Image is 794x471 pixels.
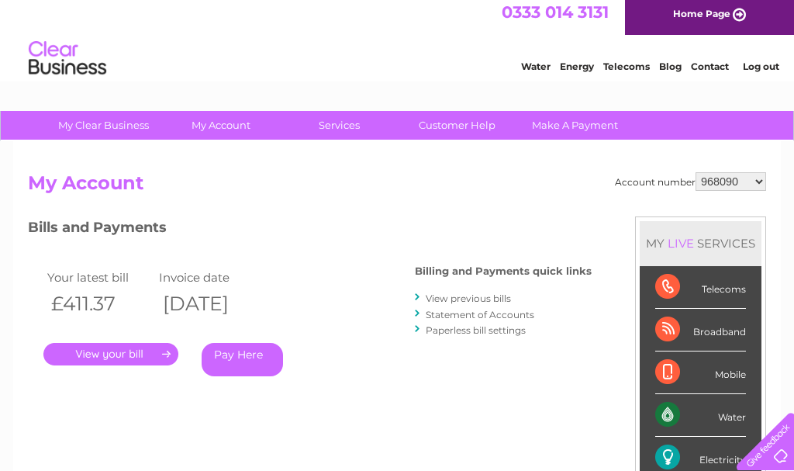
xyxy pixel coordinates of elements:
div: MY SERVICES [640,221,761,265]
a: Customer Help [393,111,521,140]
th: [DATE] [155,288,267,320]
a: Pay Here [202,343,283,376]
h4: Billing and Payments quick links [415,265,592,277]
div: Water [655,394,746,437]
a: View previous bills [426,293,511,304]
div: LIVE [665,236,697,251]
a: Statement of Accounts [426,309,534,320]
th: £411.37 [43,288,155,320]
a: Contact [691,66,729,78]
div: Telecoms [655,266,746,309]
a: Telecoms [603,66,650,78]
a: Paperless bill settings [426,324,526,336]
a: 0333 014 3131 [502,8,609,27]
a: Blog [659,66,682,78]
a: Make A Payment [511,111,639,140]
a: Log out [743,66,779,78]
h3: Bills and Payments [28,216,592,244]
a: Energy [560,66,594,78]
td: Your latest bill [43,267,155,288]
div: Clear Business is a trading name of Verastar Limited (registered in [GEOGRAPHIC_DATA] No. 3667643... [32,9,765,75]
a: . [43,343,178,365]
div: Broadband [655,309,746,352]
img: logo.png [28,40,107,88]
td: Invoice date [155,267,267,288]
a: My Clear Business [40,111,167,140]
h2: My Account [28,172,766,202]
div: Account number [615,172,766,191]
a: Water [521,66,551,78]
a: Services [275,111,403,140]
a: My Account [157,111,285,140]
div: Mobile [655,352,746,394]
